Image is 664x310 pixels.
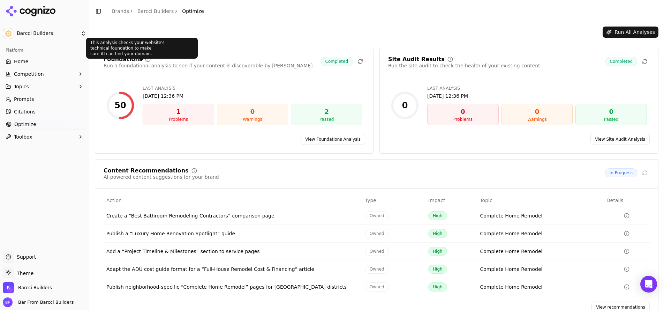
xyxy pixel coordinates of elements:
div: Open Intercom Messenger [640,276,657,293]
div: Passed [579,117,644,122]
a: Prompts [3,94,86,105]
div: Impact [428,197,474,204]
div: Adapt the ADU cost guide format for a “Full-House Remodel Cost & Financing” article [106,266,360,273]
a: Complete Home Remodel [480,230,542,237]
div: 50 [114,100,126,111]
span: Owned [365,282,389,291]
div: Foundations [104,57,142,62]
div: Last Analysis [143,86,362,91]
a: View Foundations Analysis [301,134,365,145]
span: Owned [365,229,389,238]
span: Prompts [14,96,34,103]
span: Home [14,58,28,65]
div: Warnings [220,117,285,122]
img: Barcci Builders [3,282,14,293]
a: Barcci Builders [137,8,174,15]
span: Optimize [182,8,204,15]
a: Complete Home Remodel [480,248,542,255]
a: Complete Home Remodel [480,283,542,290]
div: Site Audit Results [388,57,445,62]
div: Publish neighborhood-specific “Complete Home Remodel” pages for [GEOGRAPHIC_DATA] districts [106,283,360,290]
div: Details [606,197,647,204]
span: Citations [14,108,36,115]
button: Topics [3,81,86,92]
div: 0 [579,107,644,117]
span: Bar From Barcci Builders [15,299,74,305]
button: Run All Analyses [603,27,658,38]
span: Owned [365,247,389,256]
span: Support [14,253,36,260]
span: Optimize [14,121,36,128]
img: Barcci Builders [3,28,14,39]
div: Platform [3,45,86,56]
a: Citations [3,106,86,117]
div: Type [365,197,423,204]
a: Complete Home Remodel [480,212,542,219]
div: [DATE] 12:36 PM [427,93,647,99]
div: Run a foundational analysis to see if your content is discoverable by [PERSON_NAME]. [104,62,314,69]
div: Run the site audit to check the health of your existing content [388,62,540,69]
div: Topic [480,197,601,204]
span: High [428,211,447,220]
span: Barcci Builders [18,285,52,291]
span: High [428,282,447,291]
div: Passed [294,117,359,122]
div: Warnings [505,117,570,122]
button: Competition [3,68,86,80]
div: Problems [430,117,496,122]
span: Topics [14,83,29,90]
button: Open user button [3,297,74,307]
div: This analysis checks your website's technical foundation to make sure AI can find your domain. [86,38,198,59]
div: Last Analysis [427,86,647,91]
div: 0 [505,107,570,117]
span: Owned [365,265,389,274]
span: In Progress [605,168,637,177]
a: Home [3,56,86,67]
div: Problems [146,117,211,122]
span: Owned [365,211,389,220]
span: High [428,265,447,274]
div: Data table [104,194,650,296]
div: 0 [220,107,285,117]
span: Theme [14,271,33,276]
span: Completed [321,57,353,66]
div: Content Recommendations [104,168,189,174]
span: Barcci Builders [17,30,78,37]
span: Toolbox [14,133,32,140]
div: 0 [402,100,408,111]
a: View Site Audit Analysis [590,134,650,145]
a: Brands [112,8,129,14]
img: Bar From Barcci Builders [3,297,13,307]
span: High [428,229,447,238]
div: Create a “Best Bathroom Remodeling Contractors” comparison page [106,212,360,219]
a: Complete Home Remodel [480,266,542,273]
nav: breadcrumb [112,8,204,15]
div: 1 [146,107,211,117]
div: Publish a “Luxury Home Renovation Spotlight” guide [106,230,360,237]
div: 2 [294,107,359,117]
span: High [428,247,447,256]
button: Open organization switcher [3,282,52,293]
button: Toolbox [3,131,86,142]
div: Action [106,197,360,204]
span: Competition [14,71,44,77]
div: [DATE] 12:36 PM [143,93,362,99]
span: Completed [605,57,637,66]
a: Optimize [3,119,86,130]
div: Add a “Project Timeline & Milestones” section to service pages [106,248,360,255]
div: 0 [430,107,496,117]
div: AI-powered content suggestions for your brand [104,174,219,180]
